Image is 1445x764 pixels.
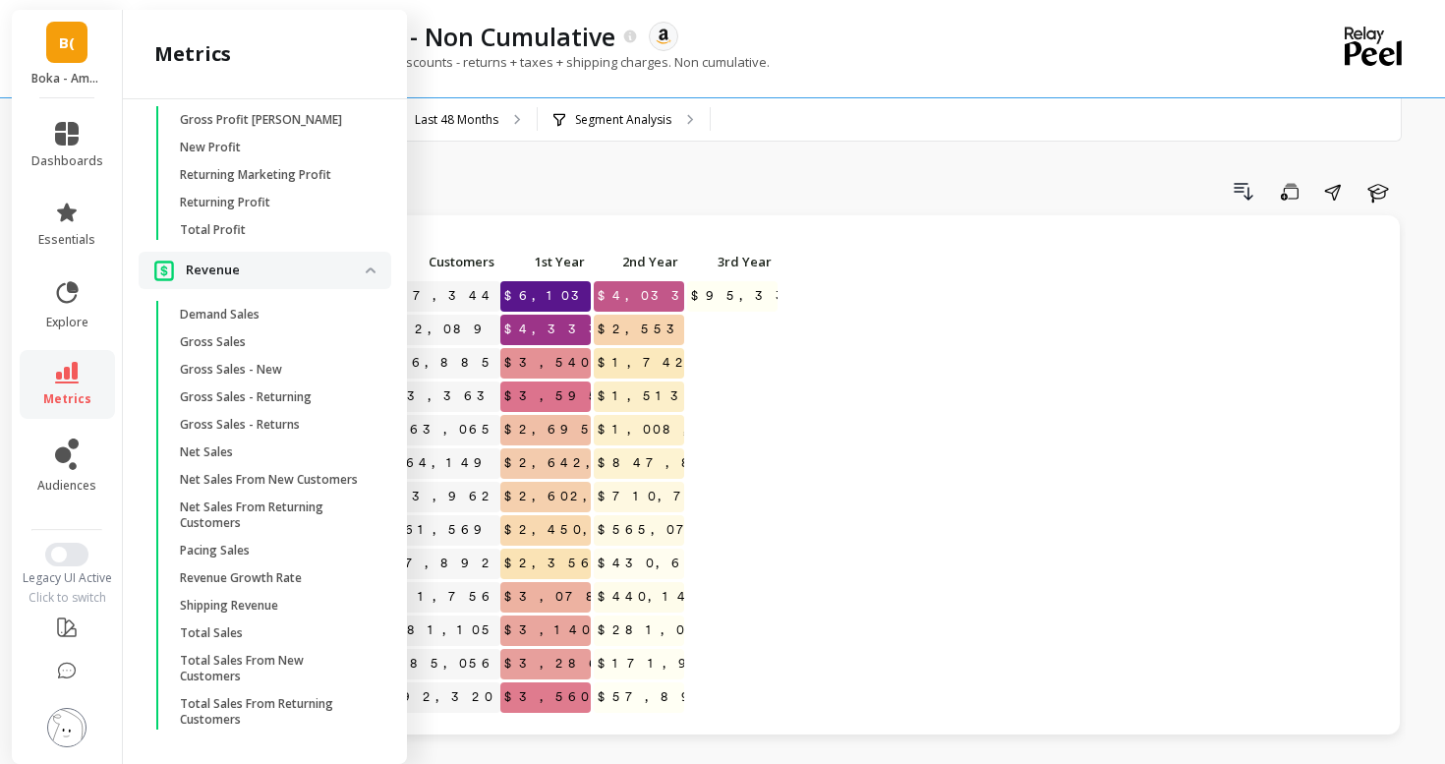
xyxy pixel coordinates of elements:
span: $95,339.91 [687,281,868,311]
p: Last 48 Months [415,112,498,128]
span: B( [59,31,75,54]
span: $710,706.88 [594,482,774,511]
img: api.amazon.svg [655,28,672,45]
p: Total Sales From New Customers [180,653,368,684]
span: $847,805.88 [594,448,781,478]
p: Total Sales From Returning Customers [180,696,368,728]
div: Toggle SortBy [499,248,593,278]
span: $6,103,123.77 [500,281,712,311]
a: 85,056 [406,649,500,678]
p: Revenue [186,261,366,280]
p: Customers [382,248,500,275]
div: Legacy UI Active [12,570,123,586]
a: 97,344 [388,281,500,311]
div: Toggle SortBy [381,248,475,278]
span: audiences [37,478,96,494]
a: 63,065 [406,415,500,444]
span: $1,008,121.65 [594,415,781,444]
img: down caret icon [366,267,376,273]
span: $3,286,977.70 [500,649,724,678]
span: $3,595,146.21 [500,382,700,411]
div: Toggle SortBy [686,248,780,278]
span: $2,602,821.36 [500,482,696,511]
span: $2,450,111.76 [500,515,691,545]
button: Switch to New UI [45,543,88,566]
p: 1st Year [500,248,591,275]
span: Customers [386,254,494,269]
p: Pacing Sales [180,543,250,558]
a: 81,105 [403,616,500,645]
a: 76,885 [387,348,500,378]
p: New Profit [180,140,241,155]
a: 82,089 [390,315,500,344]
span: $3,078,818.62 [500,582,720,612]
p: Revenue Growth Rate [180,570,302,586]
p: Net Sales [180,444,233,460]
p: Demand Sales [180,307,260,323]
p: Gross Sales - Returning [180,389,312,405]
div: Toggle SortBy [593,248,686,278]
p: Gross Profit [PERSON_NAME] [180,112,342,128]
span: $430,654.24 [594,549,751,578]
span: metrics [43,391,91,407]
p: Gross Sales - New [180,362,282,378]
span: $281,010.13 [594,616,761,645]
span: $2,553,307.97 [594,315,810,344]
p: Total Sales [180,625,243,641]
p: Net Sales From New Customers [180,472,358,488]
img: navigation item icon [154,260,174,280]
span: $565,078.02 [594,515,756,545]
span: $2,642,151.71 [500,448,694,478]
span: $4,033,165.20 [594,281,785,311]
span: $3,560,771.66 [500,682,704,712]
span: explore [46,315,88,330]
p: Net Sales From Returning Customers [180,500,368,531]
div: Click to switch [12,590,123,606]
a: 61,569 [401,515,500,545]
span: $2,695,420.96 [500,415,694,444]
a: 64,149 [402,448,500,478]
span: $171,911.92 [594,649,778,678]
a: 92,320 [398,682,500,712]
span: 1st Year [504,254,585,269]
a: 63,962 [395,482,500,511]
p: Lifetime Revenue = gross sales - discounts - returns + taxes + shipping charges. Non cumulative. [165,53,770,71]
span: 3rd Year [691,254,772,269]
p: 2nd Year [594,248,684,275]
a: 83,363 [382,382,503,411]
a: 57,892 [388,549,500,578]
h2: metrics [154,40,231,68]
p: Gross Sales [180,334,246,350]
p: Boka - Amazon (Essor) [31,71,103,87]
p: 3rd Year [687,248,778,275]
p: Total Profit [180,222,246,238]
span: 2nd Year [598,254,678,269]
span: $3,540,880.78 [500,348,715,378]
p: Shipping Revenue [180,598,278,614]
span: $1,742,676.02 [594,348,788,378]
img: profile picture [47,708,87,747]
span: $3,140,895.63 [500,616,711,645]
span: essentials [38,232,95,248]
span: $2,356,399.43 [500,549,721,578]
span: dashboards [31,153,103,169]
p: Gross Sales - Returns [180,417,300,433]
span: $440,146.26 [594,582,744,612]
span: $1,513,603.97 [594,382,807,411]
p: Returning Profit [180,195,270,210]
span: $4,333,917.72 [500,315,729,344]
p: Segment Analysis [575,112,671,128]
a: 81,756 [393,582,500,612]
span: $57,899.39 [594,682,780,712]
p: Returning Marketing Profit [180,167,331,183]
